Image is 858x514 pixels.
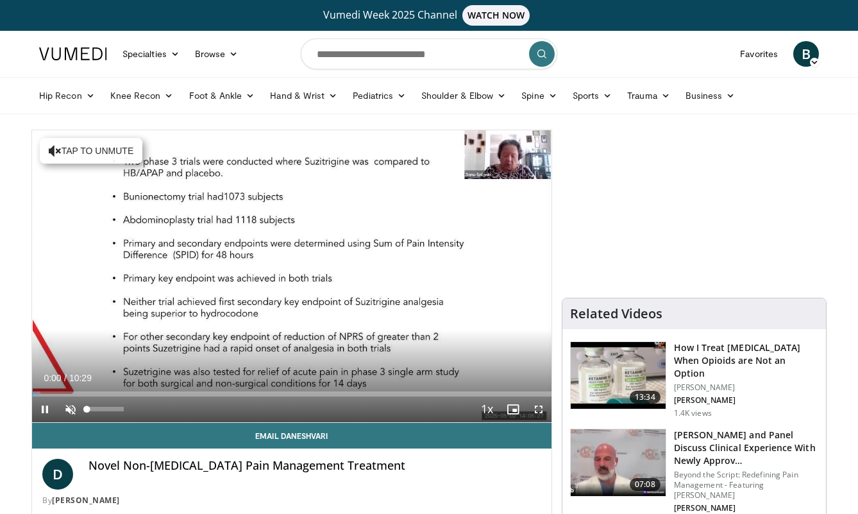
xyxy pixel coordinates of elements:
[570,306,662,321] h4: Related Videos
[115,41,187,67] a: Specialties
[732,41,786,67] a: Favorites
[64,373,67,383] span: /
[565,83,620,108] a: Sports
[187,41,246,67] a: Browse
[58,397,83,422] button: Unmute
[32,397,58,422] button: Pause
[674,408,712,418] p: 1.4K views
[674,429,818,467] h3: [PERSON_NAME] and Panel Discuss Clinical Experience With Newly Approv…
[526,397,551,422] button: Fullscreen
[32,391,551,397] div: Progress Bar
[674,395,818,406] p: [PERSON_NAME]
[674,341,818,380] h3: How I Treat [MEDICAL_DATA] When Opioids are Not an Option
[570,341,818,418] a: 13:34 How I Treat [MEDICAL_DATA] When Opioids are Not an Option [PERSON_NAME] [PERSON_NAME] 1.4K ...
[674,470,818,501] p: Beyond the Script: Redefining Pain Management - Featuring [PERSON_NAME]
[69,373,92,383] span: 10:29
[674,382,818,393] p: [PERSON_NAME]
[87,407,123,411] div: Volume Level
[181,83,263,108] a: Foot & Ankle
[462,5,530,26] span: WATCH NOW
[42,495,541,506] div: By
[674,503,818,513] p: [PERSON_NAME]
[500,397,526,422] button: Enable picture-in-picture mode
[598,130,790,290] iframe: Advertisement
[414,83,514,108] a: Shoulder & Elbow
[31,83,103,108] a: Hip Recon
[42,459,73,490] a: D
[32,423,551,449] a: Email Daneshvari
[40,138,142,164] button: Tap to unmute
[52,495,120,506] a: [PERSON_NAME]
[32,130,551,423] video-js: Video Player
[514,83,564,108] a: Spine
[39,47,107,60] img: VuMedi Logo
[345,83,414,108] a: Pediatrics
[262,83,345,108] a: Hand & Wrist
[630,391,660,404] span: 13:34
[630,478,660,491] span: 07:08
[571,429,666,496] img: c97a6df9-a862-4463-8473-0eeee5fb7f0f.150x105_q85_crop-smart_upscale.jpg
[88,459,541,473] h4: Novel Non-[MEDICAL_DATA] Pain Management Treatment
[793,41,819,67] a: B
[678,83,743,108] a: Business
[41,5,817,26] a: Vumedi Week 2025 ChannelWATCH NOW
[619,83,678,108] a: Trauma
[475,397,500,422] button: Playback Rate
[44,373,61,383] span: 0:00
[301,39,557,69] input: Search topics, interventions
[103,83,181,108] a: Knee Recon
[571,342,666,409] img: c49bc127-bf32-4402-a726-1293ddcb7d8c.150x105_q85_crop-smart_upscale.jpg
